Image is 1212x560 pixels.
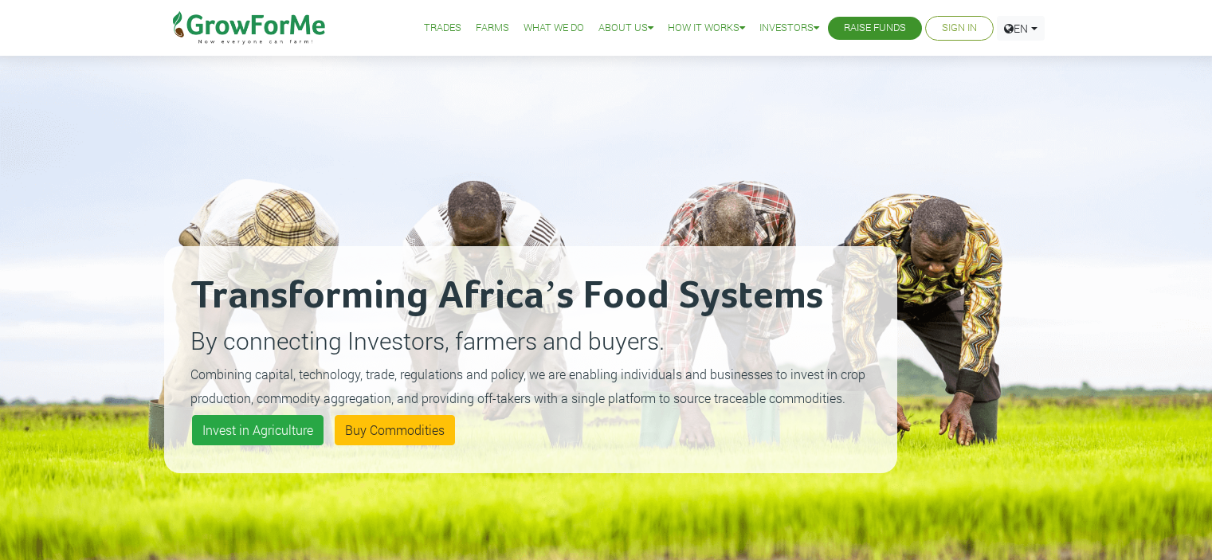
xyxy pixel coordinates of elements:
a: What We Do [524,20,584,37]
a: Trades [424,20,461,37]
a: Invest in Agriculture [192,415,324,445]
p: By connecting Investors, farmers and buyers. [190,323,871,358]
a: Buy Commodities [335,415,455,445]
a: Investors [759,20,819,37]
a: Sign In [942,20,977,37]
a: Farms [476,20,509,37]
a: EN [997,16,1045,41]
a: How it Works [668,20,745,37]
a: Raise Funds [844,20,906,37]
small: Combining capital, technology, trade, regulations and policy, we are enabling individuals and bus... [190,366,865,406]
h2: Transforming Africa’s Food Systems [190,272,871,320]
a: About Us [598,20,653,37]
